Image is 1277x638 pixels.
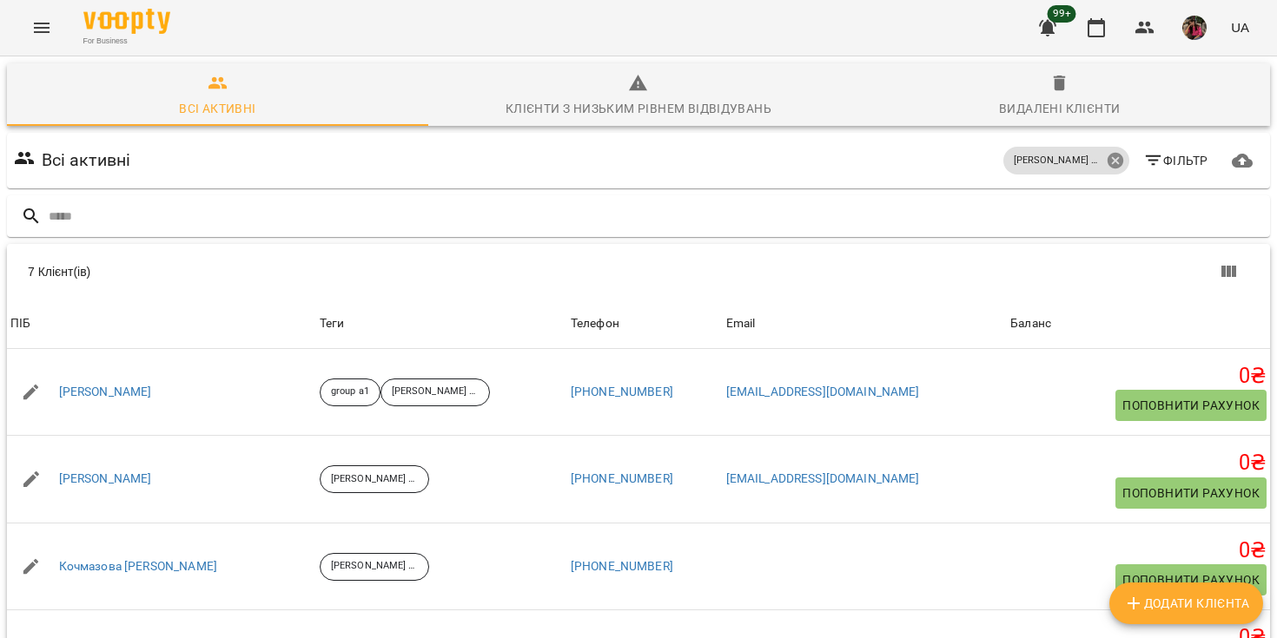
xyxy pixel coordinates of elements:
span: ПІБ [10,313,313,334]
p: [PERSON_NAME] EDVIBE А1 ПН_СР 19_ 30 [1014,154,1101,168]
button: Додати клієнта [1109,582,1263,624]
button: Поповнити рахунок [1115,390,1267,421]
div: Всі активні [179,98,255,119]
div: 7 Клієнт(ів) [28,263,649,280]
span: Додати клієнта [1123,593,1249,614]
button: Поповнити рахунок [1115,477,1267,509]
span: Фільтр [1143,150,1208,171]
h5: 0 ₴ [1010,537,1267,564]
p: group a1 [331,385,369,399]
h5: 0 ₴ [1010,363,1267,390]
div: [PERSON_NAME] EDVIBE А1 ПН_СР 19_ 30 [320,553,429,581]
h6: Всі активні [42,147,131,174]
span: Email [726,313,1004,334]
span: Баланс [1010,313,1267,334]
button: Menu [21,7,63,49]
a: [EMAIL_ADDRESS][DOMAIN_NAME] [726,385,920,398]
a: [EMAIL_ADDRESS][DOMAIN_NAME] [726,471,920,485]
span: Поповнити рахунок [1122,569,1260,590]
img: 7105fa523d679504fad829f6fcf794f1.JPG [1182,16,1207,40]
div: ПІБ [10,313,30,334]
div: Телефон [571,313,619,334]
div: Видалені клієнти [999,98,1120,119]
a: Кочмазова [PERSON_NAME] [59,558,217,576]
span: For Business [83,36,170,47]
a: [PERSON_NAME] [59,384,152,401]
a: [PHONE_NUMBER] [571,471,673,485]
div: Email [726,313,756,334]
div: Sort [1010,313,1051,334]
span: Поповнити рахунок [1122,395,1260,416]
span: 99+ [1048,5,1076,23]
div: group a1 [320,378,380,406]
button: Фільтр [1136,145,1215,176]
div: Sort [10,313,30,334]
div: Sort [571,313,619,334]
div: Table Toolbar [7,244,1270,299]
button: UA [1224,11,1256,43]
button: Поповнити рахунок [1115,564,1267,595]
a: [PERSON_NAME] [59,470,152,488]
span: UA [1231,18,1249,36]
p: [PERSON_NAME] EDVIBE А1 ПН_СР 19_ 30 [331,472,418,487]
div: Sort [726,313,756,334]
a: [PHONE_NUMBER] [571,385,673,398]
div: Баланс [1010,313,1051,334]
p: [PERSON_NAME] EDVIBE А1 ПН_СР 19_ 30 [392,385,479,399]
div: Клієнти з низьким рівнем відвідувань [506,98,771,119]
div: [PERSON_NAME] EDVIBE А1 ПН_СР 19_ 30 [1003,147,1129,174]
div: [PERSON_NAME] EDVIBE А1 ПН_СР 19_ 30 [320,465,429,493]
div: [PERSON_NAME] EDVIBE А1 ПН_СР 19_ 30 [380,378,490,406]
p: [PERSON_NAME] EDVIBE А1 ПН_СР 19_ 30 [331,559,418,574]
h5: 0 ₴ [1010,450,1267,477]
span: Телефон [571,313,719,334]
div: Теги [320,313,564,334]
img: Voopty Logo [83,9,170,34]
a: [PHONE_NUMBER] [571,559,673,573]
span: Поповнити рахунок [1122,483,1260,503]
button: Показати колонки [1208,251,1249,293]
